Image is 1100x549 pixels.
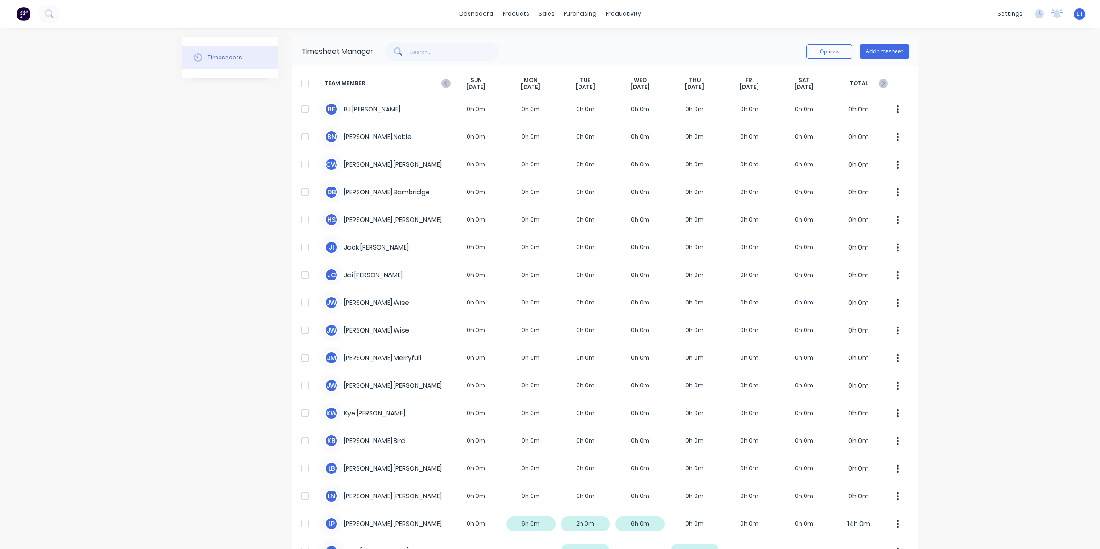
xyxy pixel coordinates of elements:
span: [DATE] [740,83,759,91]
span: TUE [580,76,591,84]
span: [DATE] [521,83,540,91]
div: Timesheet Manager [301,46,373,57]
div: products [498,7,534,21]
span: [DATE] [576,83,595,91]
span: MON [524,76,538,84]
div: Timesheets [208,53,242,62]
div: sales [534,7,559,21]
div: settings [993,7,1027,21]
span: TEAM MEMBER [324,76,449,91]
iframe: Intercom live chat [1069,518,1091,540]
div: productivity [601,7,646,21]
div: purchasing [559,7,601,21]
span: [DATE] [631,83,650,91]
a: dashboard [455,7,498,21]
button: Options [806,44,852,59]
span: SUN [470,76,482,84]
span: TOTAL [831,76,886,91]
span: [DATE] [466,83,486,91]
span: WED [634,76,647,84]
span: THU [689,76,701,84]
button: Timesheets [182,46,278,69]
input: Search... [410,42,500,61]
button: Add timesheet [860,44,909,59]
span: SAT [799,76,810,84]
img: Factory [17,7,30,21]
span: [DATE] [685,83,704,91]
span: [DATE] [794,83,814,91]
span: LT [1077,10,1083,18]
span: FRI [745,76,754,84]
